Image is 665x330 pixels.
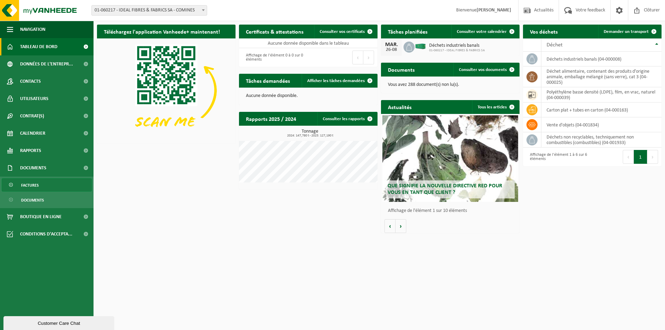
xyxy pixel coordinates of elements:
[384,42,398,47] div: MAR.
[547,42,562,48] span: Déchet
[317,112,377,126] a: Consulter les rapports
[388,82,513,87] p: Vous avez 288 document(s) non lu(s).
[541,102,662,117] td: carton plat + tubes en carton (04-000163)
[20,38,57,55] span: Tableau de bord
[92,6,207,15] span: 01-060217 - IDEAL FIBRES & FABRICS SA - COMINES
[382,115,518,202] a: Que signifie la nouvelle directive RED pour vous en tant que client ?
[598,25,661,38] a: Demander un transport
[239,38,378,48] td: Aucune donnée disponible dans le tableau
[97,25,227,38] h2: Téléchargez l'application Vanheede+ maintenant!
[472,100,519,114] a: Tous les articles
[307,79,365,83] span: Afficher les tâches demandées
[20,73,41,90] span: Contacts
[634,150,647,164] button: 1
[352,51,363,64] button: Previous
[541,52,662,66] td: déchets industriels banals (04-000008)
[541,87,662,102] td: polyéthylène basse densité (LDPE), film, en vrac, naturel (04-000039)
[384,219,396,233] button: Vorige
[541,132,662,148] td: déchets non recyclables, techniquement non combustibles (combustibles) (04-001933)
[3,315,116,330] iframe: chat widget
[20,55,73,73] span: Données de l'entrepr...
[242,50,305,65] div: Affichage de l'élément 0 à 0 sur 0 éléments
[604,29,649,34] span: Demander un transport
[459,68,507,72] span: Consulter vos documents
[388,208,516,213] p: Affichage de l'élément 1 sur 10 éléments
[415,43,426,50] img: HK-XC-40-GN-00
[526,149,589,164] div: Affichage de l'élément 1 à 6 sur 6 éléments
[457,29,507,34] span: Consulter votre calendrier
[381,25,434,38] h2: Tâches planifiées
[523,25,565,38] h2: Vos déchets
[388,183,502,195] span: Que signifie la nouvelle directive RED pour vous en tant que client ?
[396,219,406,233] button: Volgende
[20,107,44,125] span: Contrat(s)
[242,129,378,137] h3: Tonnage
[647,150,658,164] button: Next
[20,208,62,225] span: Boutique en ligne
[2,193,92,206] a: Documents
[453,63,519,77] a: Consulter vos documents
[91,5,207,16] span: 01-060217 - IDEAL FIBRES & FABRICS SA - COMINES
[541,117,662,132] td: vente d'objets (04-001834)
[320,29,365,34] span: Consulter vos certificats
[384,47,398,52] div: 26-08
[429,43,485,48] span: Déchets industriels banals
[363,51,374,64] button: Next
[381,63,422,76] h2: Documents
[451,25,519,38] a: Consulter votre calendrier
[2,178,92,191] a: Factures
[302,74,377,88] a: Afficher les tâches demandées
[20,21,45,38] span: Navigation
[381,100,418,114] h2: Actualités
[242,134,378,137] span: 2024: 147,780 t - 2025: 127,190 t
[21,179,39,192] span: Factures
[314,25,377,38] a: Consulter vos certificats
[21,194,44,207] span: Documents
[239,112,303,125] h2: Rapports 2025 / 2024
[20,225,72,243] span: Conditions d'accepta...
[246,93,371,98] p: Aucune donnée disponible.
[239,25,310,38] h2: Certificats & attestations
[541,66,662,87] td: déchet alimentaire, contenant des produits d'origine animale, emballage mélangé (sans verre), cat...
[623,150,634,164] button: Previous
[20,142,41,159] span: Rapports
[20,125,45,142] span: Calendrier
[429,48,485,53] span: 01-060217 - IDEAL FIBRES & FABRICS SA
[239,74,297,87] h2: Tâches demandées
[97,38,236,142] img: Download de VHEPlus App
[20,90,48,107] span: Utilisateurs
[20,159,46,177] span: Documents
[477,8,511,13] strong: [PERSON_NAME]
